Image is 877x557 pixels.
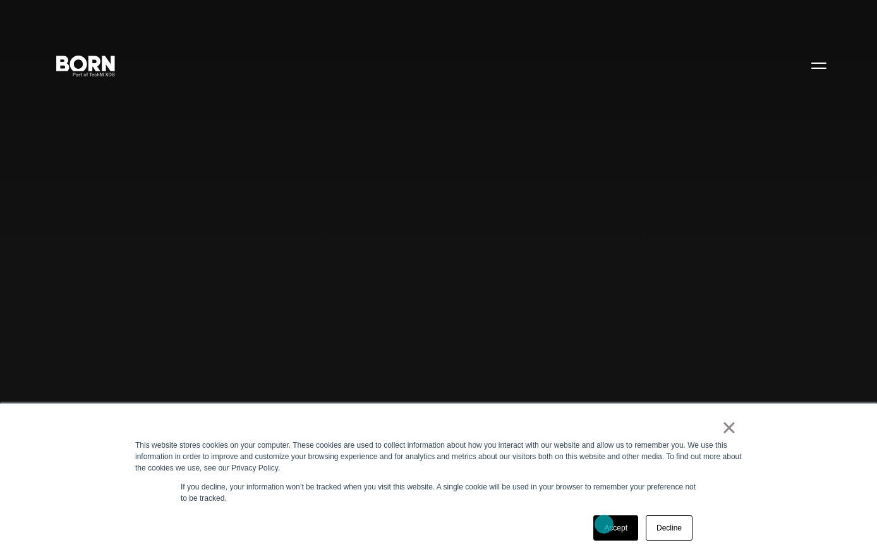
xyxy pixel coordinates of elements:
a: Accept [593,515,638,541]
p: If you decline, your information won’t be tracked when you visit this website. A single cookie wi... [181,481,696,504]
a: Decline [646,515,693,541]
button: Open [804,52,834,78]
a: × [722,422,737,433]
div: This website stores cookies on your computer. These cookies are used to collect information about... [135,440,742,474]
